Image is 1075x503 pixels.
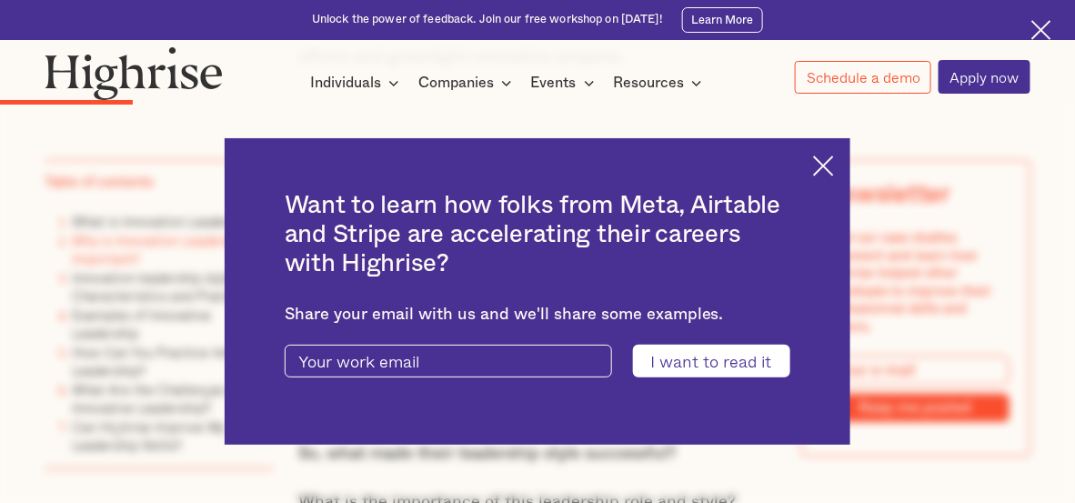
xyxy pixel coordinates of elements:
[613,72,708,94] div: Resources
[633,345,791,378] input: I want to read it
[310,72,381,94] div: Individuals
[939,60,1030,93] a: Apply now
[418,72,517,94] div: Companies
[682,7,763,34] a: Learn More
[285,345,790,378] form: current-ascender-blog-article-modal-form
[531,72,577,94] div: Events
[285,305,790,325] div: Share your email with us and we'll share some examples.
[310,72,405,94] div: Individuals
[813,156,834,176] img: Cross icon
[613,72,684,94] div: Resources
[312,12,662,27] div: Unlock the power of feedback. Join our free workshop on [DATE]!
[45,46,223,100] img: Highrise logo
[795,61,931,94] a: Schedule a demo
[285,191,790,278] h2: Want to learn how folks from Meta, Airtable and Stripe are accelerating their careers with Highrise?
[285,345,612,378] input: Your work email
[531,72,600,94] div: Events
[418,72,494,94] div: Companies
[1031,20,1051,40] img: Cross icon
